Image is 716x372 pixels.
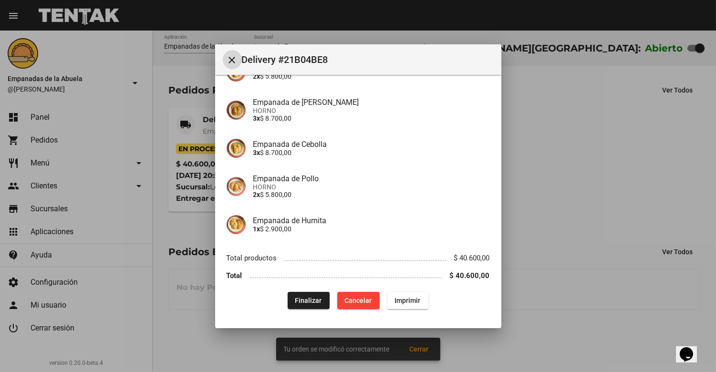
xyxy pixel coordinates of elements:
p: $ 8.700,00 [253,149,490,156]
li: Total productos $ 40.600,00 [227,249,490,267]
iframe: chat widget [676,334,706,362]
mat-icon: Cerrar [227,54,238,66]
h4: Empanada de Humita [253,216,490,225]
h4: Empanada de [PERSON_NAME] [253,98,490,107]
img: f753fea7-0f09-41b3-9a9e-ddb84fc3b359.jpg [227,101,246,120]
b: 3x [253,149,260,156]
img: 4c2ccd53-78ad-4b11-8071-b758d1175bd1.jpg [227,139,246,158]
span: Delivery #21B04BE8 [242,52,494,67]
button: Cerrar [223,50,242,69]
span: Imprimir [395,297,421,304]
b: 1x [253,225,260,233]
span: HORNO [253,183,490,191]
h4: Empanada de Cebolla [253,140,490,149]
button: Cancelar [337,292,380,309]
b: 3x [253,114,260,122]
span: HORNO [253,107,490,114]
img: 75ad1656-f1a0-4b68-b603-a72d084c9c4d.jpg [227,215,246,234]
img: 10349b5f-e677-4e10-aec3-c36b893dfd64.jpg [227,177,246,196]
b: 2x [253,191,260,198]
b: 2x [253,72,260,80]
button: Finalizar [288,292,330,309]
button: Imprimir [387,292,428,309]
h4: Empanada de Pollo [253,174,490,183]
span: Cancelar [345,297,372,304]
p: $ 5.800,00 [253,72,490,80]
p: $ 2.900,00 [253,225,490,233]
span: Finalizar [295,297,322,304]
p: $ 5.800,00 [253,191,490,198]
li: Total $ 40.600,00 [227,267,490,284]
p: $ 8.700,00 [253,114,490,122]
